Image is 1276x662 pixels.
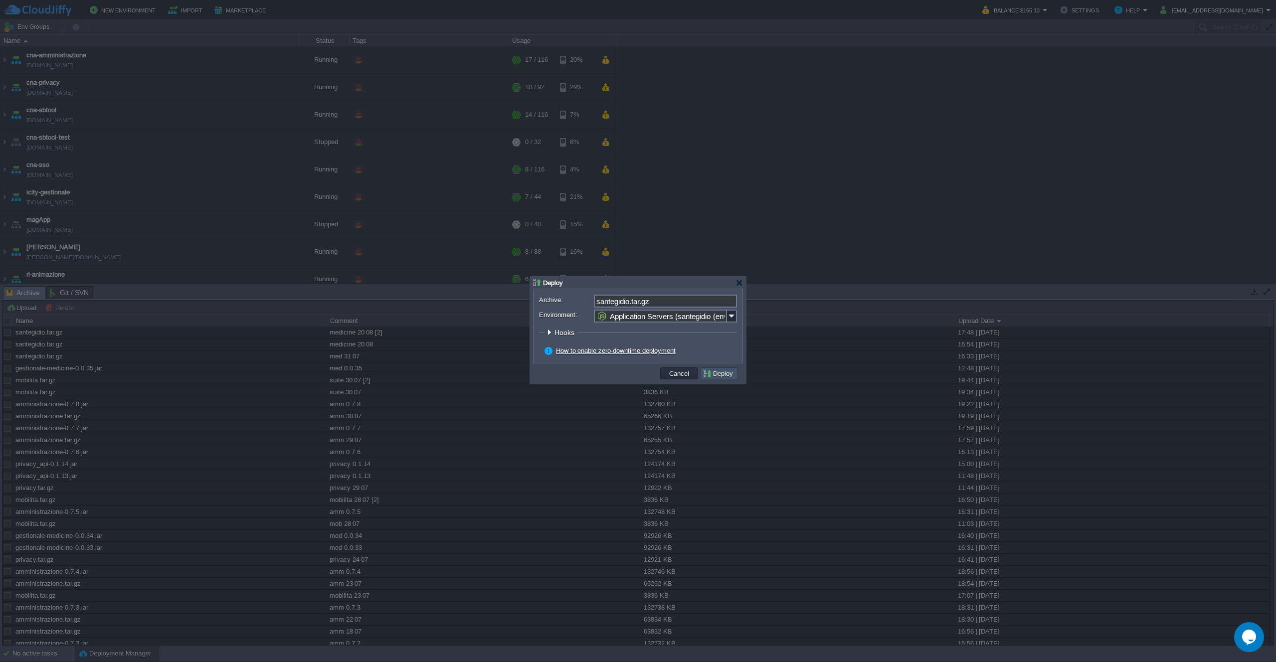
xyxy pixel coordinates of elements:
span: Deploy [543,279,563,287]
label: Environment: [539,310,593,320]
label: Archive: [539,295,593,305]
span: Hooks [554,329,577,336]
iframe: chat widget [1234,622,1266,652]
a: How to enable zero-downtime deployment [556,347,676,354]
button: Deploy [703,369,736,378]
button: Cancel [666,369,692,378]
